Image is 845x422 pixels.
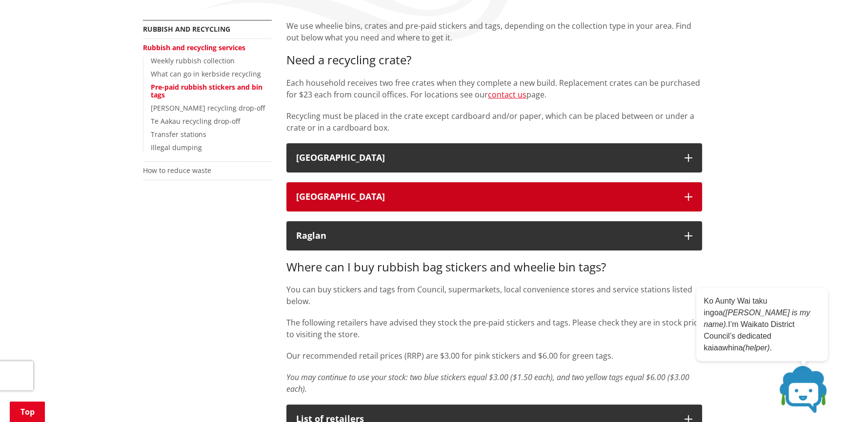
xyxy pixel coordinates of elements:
p: Our recommended retail prices (RRP) are $3.00 for pink stickers and $6.00 for green tags. [286,350,702,362]
a: Transfer stations [151,130,206,139]
a: What can go in kerbside recycling [151,69,261,78]
em: ([PERSON_NAME] is my name). [704,308,810,328]
a: How to reduce waste [143,166,211,175]
h3: Where can I buy rubbish bag stickers and wheelie bin tags? [286,260,702,274]
p: Recycling must be placed in the crate except cardboard and/or paper, which can be placed between ... [286,110,702,134]
em: (helper) [743,344,769,352]
p: The following retailers have advised they stock the pre-paid stickers and tags. Please check they... [286,317,702,340]
a: Rubbish and recycling [143,24,230,34]
p: We use wheelie bins, crates and pre-paid stickers and tags, depending on the collection type in y... [286,20,702,43]
a: contact us [488,89,526,100]
h3: Need a recycling crate? [286,53,702,67]
em: You may continue to use your stock: two blue stickers equal $3.00 ($1.50 each), and two yellow ta... [286,372,689,394]
a: Pre-paid rubbish stickers and bin tags [151,82,262,100]
a: Top [10,402,45,422]
div: Raglan [296,231,675,241]
button: [GEOGRAPHIC_DATA] [286,182,702,211]
a: Weekly rubbish collection [151,56,235,65]
p: You can buy stickers and tags from Council, supermarkets, local convenience stores and service st... [286,284,702,307]
a: Illegal dumping [151,143,202,152]
button: Raglan [286,221,702,250]
div: [GEOGRAPHIC_DATA] [296,153,675,163]
p: Ko Aunty Wai taku ingoa I’m Waikato District Council’s dedicated kaiaawhina . [704,295,821,354]
p: Each household receives two free crates when they complete a new build. Replacement crates can be... [286,77,702,100]
a: Te Aakau recycling drop-off [151,116,240,126]
button: [GEOGRAPHIC_DATA] [286,143,702,173]
a: [PERSON_NAME] recycling drop-off [151,103,265,113]
div: [GEOGRAPHIC_DATA] [296,192,675,202]
a: Rubbish and recycling services [143,43,245,52]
